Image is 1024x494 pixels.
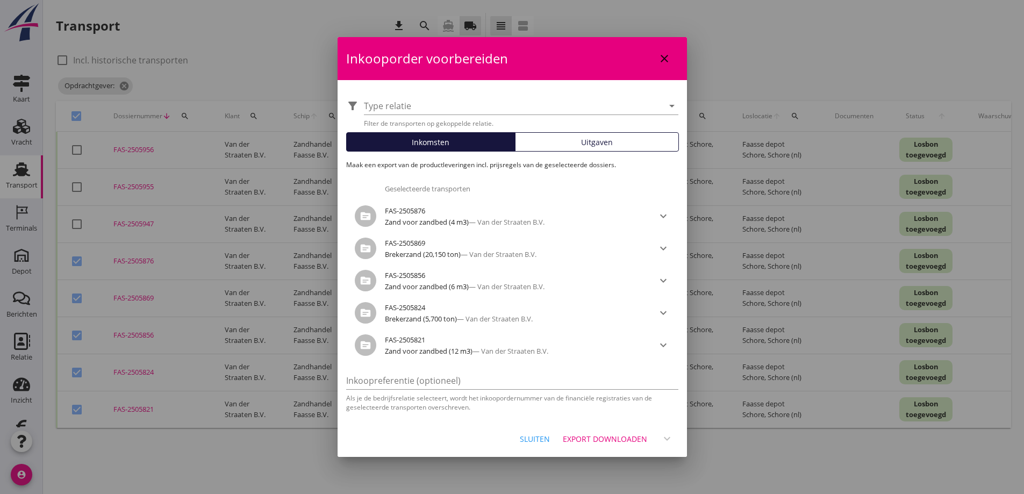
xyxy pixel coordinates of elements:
button: Export downloaden [558,429,652,448]
i: keyboard_arrow_down [657,339,670,352]
div: Export downloaden [563,433,647,445]
button: Sluiten [511,429,558,448]
div: FAS-2505869 [385,237,640,249]
div: Filter de transporten op gekoppelde relatie. [364,119,678,128]
i: keyboard_arrow_down [657,274,670,287]
i: source [355,270,376,291]
div: FAS-2505876 [385,204,640,217]
i: keyboard_arrow_down [657,306,670,319]
i: filter_alt [346,99,359,112]
i: arrow_drop_down [665,99,678,112]
p: Maak een export van de productleveringen incl. prijsregels van de geselecteerde dossiers. [346,160,678,170]
div: Sluiten [520,433,550,445]
i: source [355,302,376,324]
div: FAS-2505824 [385,301,640,314]
span: Zand voor zandbed (6 m3) [385,282,469,291]
i: keyboard_arrow_down [657,242,670,255]
button: Uitgaven [515,132,679,152]
i: source [355,238,376,259]
span: Brekerzand (20,150 ton) [385,249,461,259]
div: — Van der Straaten B.V. [385,314,640,325]
div: FAS-2505821 [385,333,640,346]
button: Inkomsten [346,132,516,152]
span: Zand voor zandbed (12 m3) [385,346,472,356]
div: Geselecteerde transporten [376,178,678,200]
div: FAS-2505856 [385,269,640,282]
div: — Van der Straaten B.V. [385,217,640,228]
div: Als je de bedrijfsrelatie selecteert, wordt het inkoopordernummer van de financiële registraties ... [346,393,678,412]
i: source [355,334,376,356]
div: — Van der Straaten B.V. [385,249,640,260]
i: close [658,52,671,65]
span: Brekerzand (5,700 ton) [385,314,457,324]
div: Inkooporder voorbereiden [338,37,687,80]
span: Uitgaven [581,137,613,148]
input: Inkoopreferentie (optioneel) [346,372,678,389]
span: Zand voor zandbed (4 m3) [385,217,469,227]
span: Inkomsten [412,137,449,148]
i: source [355,205,376,227]
i: keyboard_arrow_down [657,210,670,223]
div: — Van der Straaten B.V. [385,282,640,292]
div: — Van der Straaten B.V. [385,346,640,357]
